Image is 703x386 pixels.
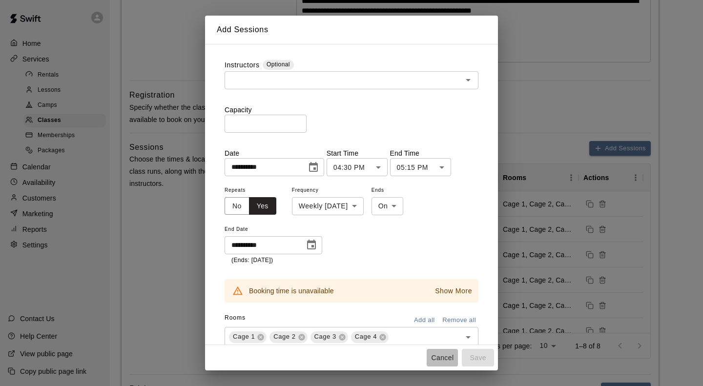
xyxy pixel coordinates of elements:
[435,286,472,296] p: Show More
[249,197,276,215] button: Yes
[427,349,458,367] button: Cancel
[351,332,381,342] span: Cage 4
[440,313,478,328] button: Remove all
[292,184,364,197] span: Frequency
[310,332,340,342] span: Cage 3
[225,314,246,321] span: Rooms
[327,148,388,158] p: Start Time
[231,256,315,265] p: (Ends: [DATE])
[372,184,404,197] span: Ends
[304,158,323,177] button: Choose date, selected date is Feb 25, 2026
[461,73,475,87] button: Open
[327,158,388,176] div: 04:30 PM
[229,331,267,343] div: Cage 1
[351,331,389,343] div: Cage 4
[302,235,321,255] button: Choose date, selected date is Apr 15, 2026
[433,284,475,298] button: Show More
[269,332,299,342] span: Cage 2
[269,331,307,343] div: Cage 2
[409,313,440,328] button: Add all
[225,223,322,236] span: End Date
[225,197,249,215] button: No
[225,148,324,158] p: Date
[225,184,284,197] span: Repeats
[225,60,260,71] label: Instructors
[267,61,290,68] span: Optional
[292,197,364,215] div: Weekly [DATE]
[229,332,259,342] span: Cage 1
[249,282,334,300] div: Booking time is unavailable
[461,330,475,344] button: Open
[205,16,498,44] h2: Add Sessions
[390,158,451,176] div: 05:15 PM
[372,197,404,215] div: On
[225,197,276,215] div: outlined button group
[390,148,451,158] p: End Time
[310,331,348,343] div: Cage 3
[225,105,478,115] p: Capacity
